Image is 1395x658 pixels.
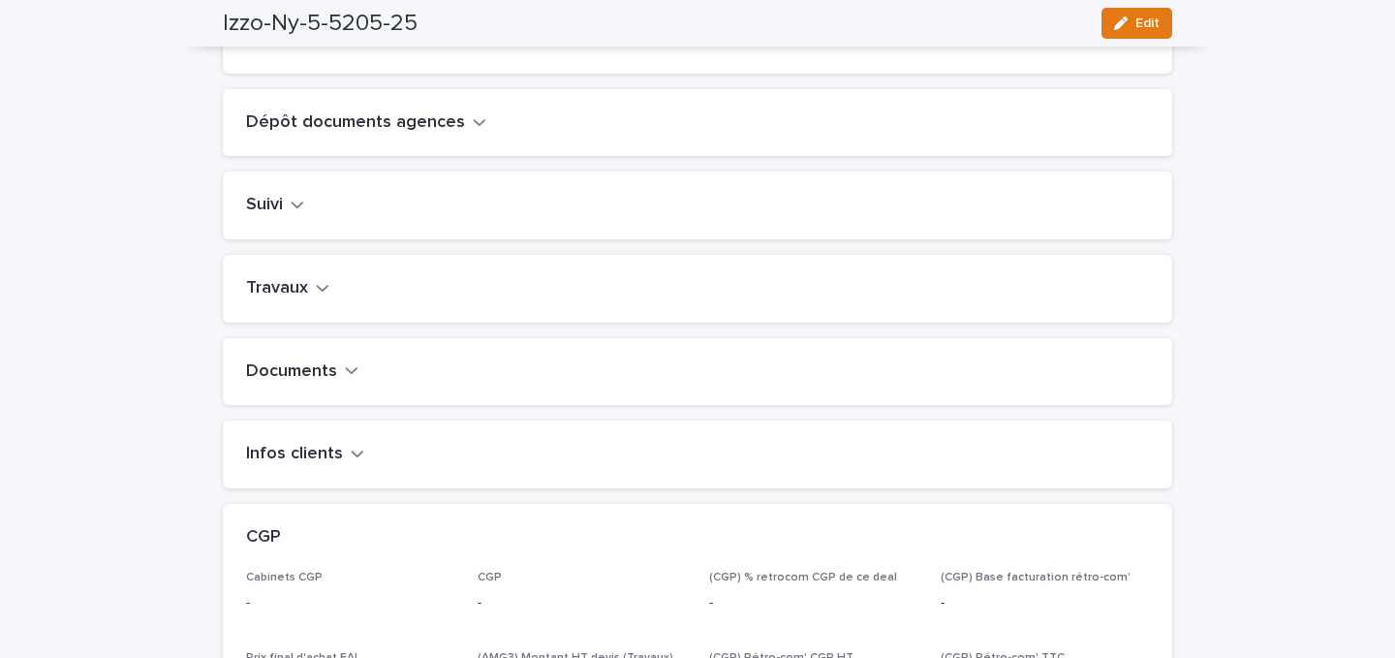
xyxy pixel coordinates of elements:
button: Dépôt documents agences [246,112,486,134]
span: Cabinets CGP [246,572,323,583]
p: - [709,593,917,613]
span: CGP [478,572,502,583]
h2: CGP [246,527,281,548]
span: (CGP) Base facturation rétro-com' [941,572,1131,583]
h2: Dépôt documents agences [246,112,465,134]
h2: Suivi [246,195,283,216]
button: Travaux [246,278,329,299]
button: Documents [246,361,358,383]
h2: Izzo-Ny-5-5205-25 [223,10,418,38]
span: Edit [1135,16,1160,30]
button: Infos clients [246,444,364,465]
h2: Travaux [246,278,308,299]
h2: Infos clients [246,444,343,465]
h2: Documents [246,361,337,383]
p: - [246,593,454,613]
span: (CGP) % retrocom CGP de ce deal [709,572,897,583]
button: Suivi [246,195,304,216]
p: - [941,593,1149,613]
p: - [478,593,686,613]
button: Edit [1101,8,1172,39]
